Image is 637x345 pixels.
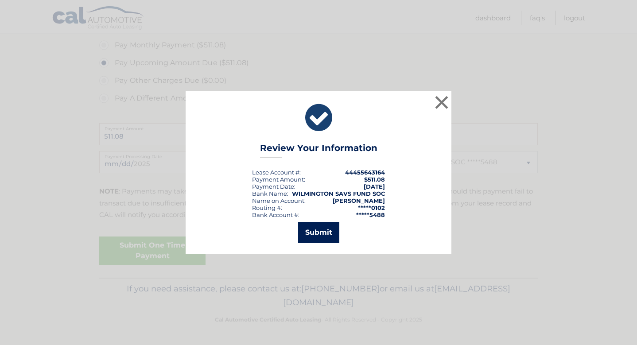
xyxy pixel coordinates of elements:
[252,183,295,190] div: :
[364,183,385,190] span: [DATE]
[260,143,377,158] h3: Review Your Information
[345,169,385,176] strong: 44455643164
[252,176,305,183] div: Payment Amount:
[252,183,294,190] span: Payment Date
[433,93,451,111] button: ×
[252,197,306,204] div: Name on Account:
[252,204,282,211] div: Routing #:
[252,169,301,176] div: Lease Account #:
[298,222,339,243] button: Submit
[292,190,385,197] strong: WILMINGTON SAVS FUND SOC
[333,197,385,204] strong: [PERSON_NAME]
[364,176,385,183] span: $511.08
[252,190,288,197] div: Bank Name:
[252,211,299,218] div: Bank Account #:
